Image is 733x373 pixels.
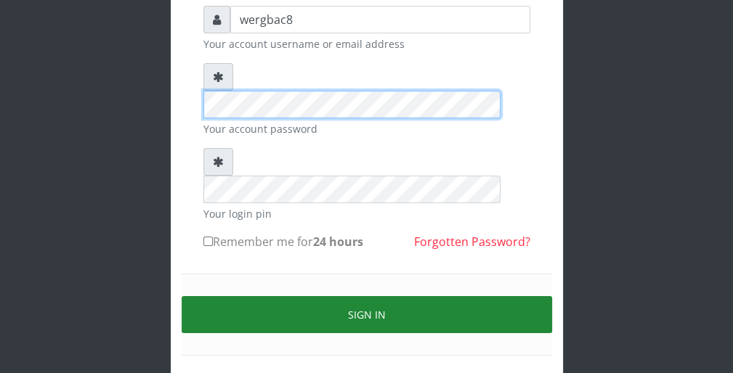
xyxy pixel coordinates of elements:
small: Your account username or email address [203,36,530,52]
a: Forgotten Password? [414,234,530,250]
b: 24 hours [313,234,363,250]
small: Your login pin [203,206,530,221]
input: Username or email address [230,6,530,33]
label: Remember me for [203,233,363,250]
small: Your account password [203,121,530,136]
input: Remember me for24 hours [203,237,213,246]
button: Sign in [182,296,552,333]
